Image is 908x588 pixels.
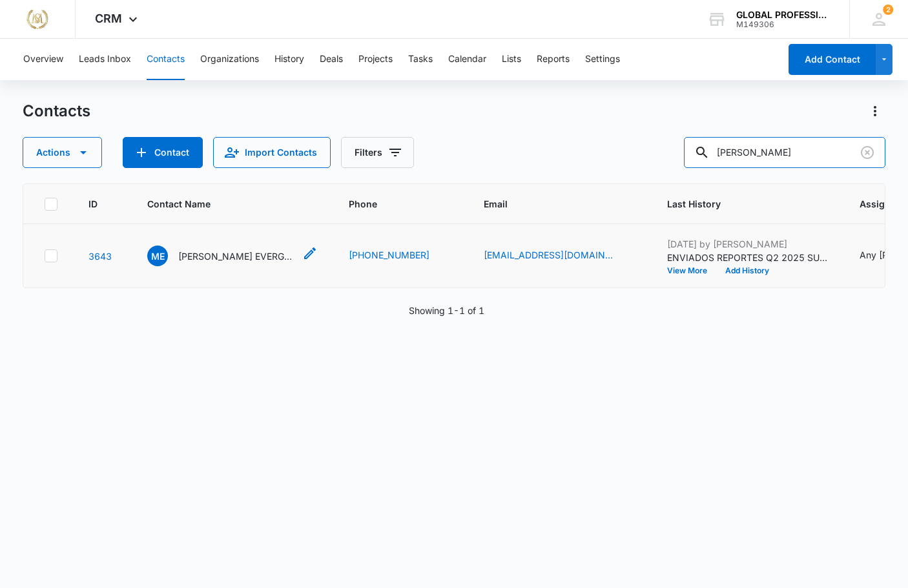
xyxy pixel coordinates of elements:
[213,137,331,168] button: Import Contacts
[484,248,613,262] a: [EMAIL_ADDRESS][DOMAIN_NAME]
[716,267,778,275] button: Add History
[123,137,203,168] button: Add Contact
[736,20,831,29] div: account id
[320,39,343,80] button: Deals
[88,251,112,262] a: Navigate to contact details page for MOES EVERGREEN LANDSCAPING AND LAWN CARE LLC
[349,197,434,211] span: Phone
[23,101,90,121] h1: Contacts
[147,197,299,211] span: Contact Name
[667,237,829,251] p: [DATE] by [PERSON_NAME]
[349,248,429,262] a: [PHONE_NUMBER]
[865,101,885,121] button: Actions
[147,246,318,266] div: Contact Name - MOES EVERGREEN LANDSCAPING AND LAWN CARE LLC - Select to Edit Field
[178,249,294,263] p: [PERSON_NAME] EVERGREEN LANDSCAPING AND LAWN CARE LLC
[502,39,521,80] button: Lists
[147,246,168,266] span: ME
[274,39,304,80] button: History
[26,8,49,31] img: Manuel Sierra Does Marketing
[883,5,893,15] span: 2
[23,137,102,168] button: Actions
[585,39,620,80] button: Settings
[857,142,878,163] button: Clear
[341,137,414,168] button: Filters
[88,197,98,211] span: ID
[358,39,393,80] button: Projects
[684,137,885,168] input: Search Contacts
[789,44,876,75] button: Add Contact
[667,197,810,211] span: Last History
[537,39,570,80] button: Reports
[408,39,433,80] button: Tasks
[667,267,716,275] button: View More
[200,39,259,80] button: Organizations
[79,39,131,80] button: Leads Inbox
[95,12,122,25] span: CRM
[883,5,893,15] div: notifications count
[448,39,486,80] button: Calendar
[736,10,831,20] div: account name
[409,304,484,317] p: Showing 1-1 of 1
[667,251,829,264] p: ENVIADOS REPORTES Q2 2025 SUPERVISOR Y CLIENTE.
[484,197,617,211] span: Email
[147,39,185,80] button: Contacts
[23,39,63,80] button: Overview
[484,248,636,264] div: Email - zulmapineda@ymail.com - Select to Edit Field
[349,248,453,264] div: Phone - 2254548724 - Select to Edit Field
